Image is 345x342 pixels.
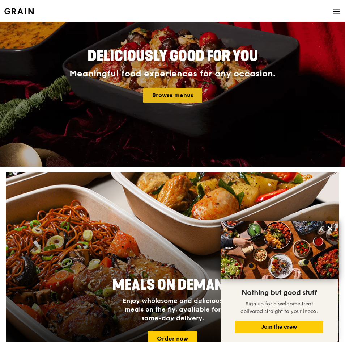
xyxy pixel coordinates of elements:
[143,88,202,103] a: Browse menus
[4,8,34,14] img: Grain
[88,47,258,65] span: Deliciously good for you
[242,288,317,297] span: Nothing but good stuff
[221,221,338,279] img: DSC07876-Edit02-Large.jpeg
[112,276,233,294] span: Meals On Demand
[324,223,336,234] button: Close
[235,321,323,333] button: Join the crew
[123,297,222,322] span: Enjoy wholesome and delicious meals on the fly, available for same-day delivery.
[42,69,303,79] div: Meaningful food experiences for any occasion.
[240,301,318,314] span: Sign up for a welcome treat delivered straight to your inbox.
